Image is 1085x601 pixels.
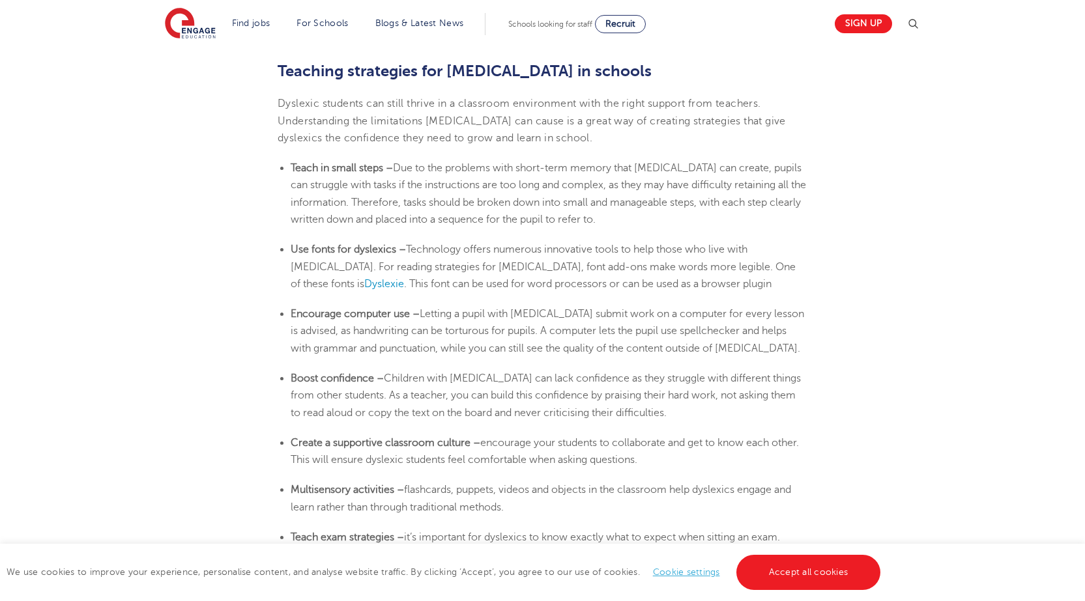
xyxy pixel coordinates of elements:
b: Multisensory activities – [291,484,404,496]
span: Children with [MEDICAL_DATA] can lack confidence as they struggle with different things from othe... [291,372,801,419]
b: Teaching strategies for [MEDICAL_DATA] in schools [278,62,652,80]
span: Technology offers numerous innovative tools to help those who live with [MEDICAL_DATA]. For readi... [291,244,796,290]
b: Encourage computer use [291,308,410,320]
span: . This font can be used for word processors or can be used as a browser plugin [404,278,772,290]
a: Blogs & Latest News [375,18,464,28]
a: Find jobs [232,18,270,28]
span: Recruit [605,19,635,29]
span: Dyslexic students can still thrive in a classroom environment with the right support from teacher... [278,98,786,144]
span: encourage your students to collaborate and get to know each other. This will ensure dyslexic stud... [291,437,799,466]
a: For Schools [297,18,348,28]
span: We use cookies to improve your experience, personalise content, and analyse website traffic. By c... [7,567,884,577]
b: Boost confidence – [291,372,384,384]
a: Cookie settings [653,567,720,577]
b: Use fonts for dyslexics – [291,244,406,255]
span: it’s important for dyslexics to know exactly what to expect when sitting an exam. Break down exam... [291,531,780,560]
a: Sign up [835,14,892,33]
a: Recruit [595,15,646,33]
a: Accept all cookies [736,555,881,590]
span: Due to the problems with short-term memory that [MEDICAL_DATA] can create, pupils can struggle wi... [291,162,806,225]
b: – [412,308,420,320]
a: Dyslexie [364,278,404,290]
span: Letting a pupil with [MEDICAL_DATA] submit work on a computer for every lesson is advised, as han... [291,308,804,354]
span: Schools looking for staff [508,20,592,29]
b: Create a supportive classroom culture – [291,437,480,449]
img: Engage Education [165,8,216,40]
b: Teach exam strategies – [291,531,404,543]
b: Teach in small steps – [291,162,393,174]
span: flashcards, puppets, videos and objects in the classroom help dyslexics engage and learn rather t... [291,484,791,512]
